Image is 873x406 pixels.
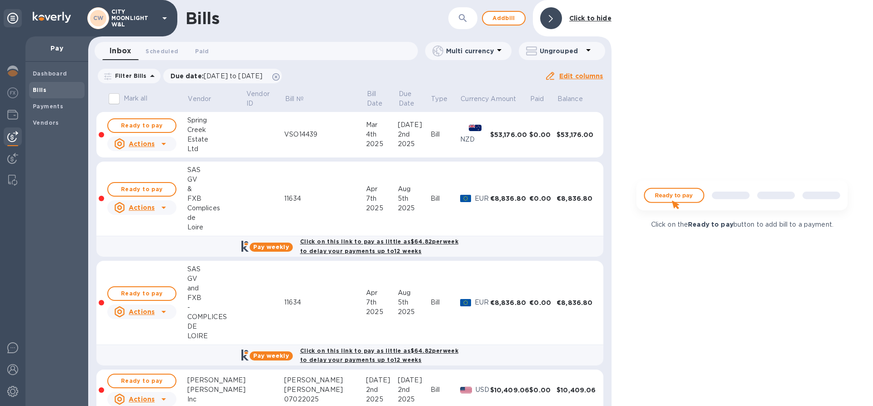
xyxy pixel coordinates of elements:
span: Bill Date [367,89,397,108]
div: 11634 [284,298,366,307]
div: 2nd [398,130,431,139]
span: Paid [530,94,556,104]
p: Vendor [188,94,211,104]
div: and [187,284,246,293]
button: Ready to pay [107,286,176,301]
span: Bill № [285,94,316,104]
img: USD [460,387,472,393]
h1: Bills [186,9,219,28]
div: €8,836.80 [490,194,530,203]
span: Add bill [490,13,517,24]
div: Inc [187,395,246,404]
div: Mar [366,120,398,130]
div: GV [187,175,246,184]
div: €0.00 [529,298,557,307]
p: Amount [491,94,516,104]
div: €8,836.80 [557,194,596,203]
div: Bill [431,385,460,395]
p: Mark all [124,94,147,103]
span: Vendor ID [246,89,283,108]
span: Due Date [399,89,430,108]
div: Spring [187,116,246,125]
span: Vendor [188,94,223,104]
div: 2025 [366,203,398,213]
div: FXB [187,293,246,303]
span: Amount [491,94,528,104]
div: & [187,184,246,194]
span: Ready to pay [115,184,168,195]
b: Payments [33,103,63,110]
b: Pay weekly [253,244,289,250]
p: Ungrouped [540,46,583,56]
div: €8,836.80 [490,298,530,307]
u: Edit columns [559,72,603,80]
div: Bill [431,298,460,307]
u: Actions [129,140,155,147]
div: [DATE] [398,120,431,130]
div: Bill [431,194,460,203]
div: VSO14439 [284,130,366,139]
div: Unpin categories [4,9,22,27]
div: [DATE] [366,376,398,385]
p: Bill № [285,94,304,104]
span: Ready to pay [115,120,168,131]
b: Vendors [33,119,59,126]
div: 7th [366,298,398,307]
b: Pay weekly [253,352,289,359]
div: 2025 [366,395,398,404]
div: $10,409.06 [490,386,530,395]
div: FXB [187,194,246,203]
span: Balance [557,94,595,104]
div: 2025 [398,395,431,404]
b: Bills [33,86,46,93]
button: Ready to pay [107,182,176,197]
b: Dashboard [33,70,67,77]
div: LOIRE [187,331,246,341]
div: 2025 [398,139,431,149]
span: Type [431,94,459,104]
p: Vendor ID [246,89,271,108]
span: Scheduled [145,46,178,56]
button: Addbill [482,11,526,25]
b: CW [93,15,104,21]
p: USD [476,385,490,395]
div: 5th [398,194,431,203]
div: - [187,303,246,312]
div: [PERSON_NAME] [187,385,246,395]
span: Paid [195,46,209,56]
div: GV [187,274,246,284]
p: NZD [460,135,490,144]
button: Ready to pay [107,118,176,133]
p: Currency [461,94,489,104]
div: 2nd [398,385,431,395]
div: Due date:[DATE] to [DATE] [163,69,282,83]
div: 2025 [398,203,431,213]
div: 2025 [366,139,398,149]
div: Ltd [187,144,246,154]
span: Ready to pay [115,376,168,386]
p: EUR [475,298,490,307]
p: Due Date [399,89,418,108]
span: [DATE] to [DATE] [204,72,262,80]
div: 2025 [366,307,398,317]
div: Creek [187,125,246,135]
div: Estate [187,135,246,144]
u: Actions [129,204,155,211]
div: 5th [398,298,431,307]
div: 2025 [398,307,431,317]
div: $53,176.00 [490,130,530,139]
p: Multi currency [446,46,494,56]
p: Bill Date [367,89,385,108]
img: Wallets [7,109,18,120]
span: Ready to pay [115,288,168,299]
b: Click to hide [569,15,612,22]
img: Logo [33,12,71,23]
p: Filter Bills [111,72,147,80]
div: $53,176.00 [557,130,596,139]
div: $0.00 [529,386,557,395]
div: [DATE] [398,376,431,385]
p: Due date : [171,71,267,81]
p: Balance [557,94,583,104]
span: Inbox [110,45,131,57]
b: Ready to pay [688,221,733,228]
